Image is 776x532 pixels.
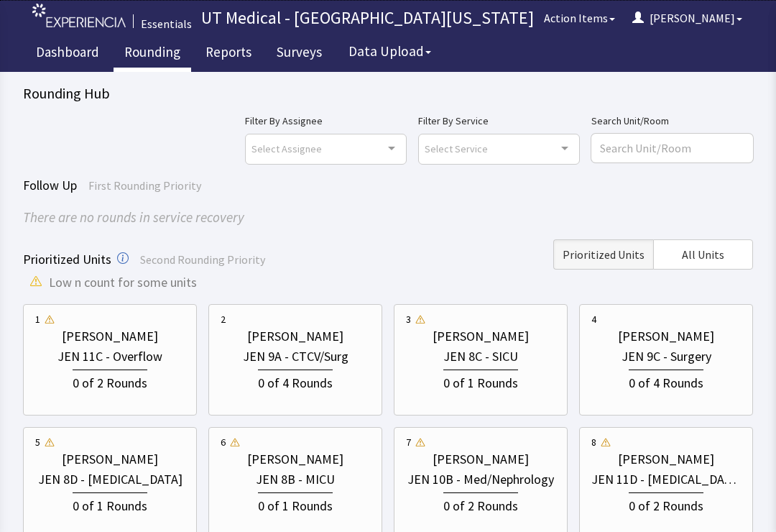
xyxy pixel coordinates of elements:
span: Low n count for some units [49,272,197,293]
span: Prioritized Units [23,251,111,267]
span: Select Assignee [251,140,322,157]
img: experiencia_logo.png [32,4,126,27]
label: Filter By Assignee [245,112,407,129]
div: JEN 11D - [MEDICAL_DATA] [591,469,741,490]
div: JEN 9C - Surgery [622,347,711,367]
button: Action Items [535,4,624,32]
div: 8 [591,435,596,449]
a: Surveys [266,36,333,72]
p: UT Medical - [GEOGRAPHIC_DATA][US_STATE] [199,6,535,29]
a: Rounding [114,36,191,72]
div: 0 of 1 Rounds [73,492,147,516]
span: Prioritized Units [563,246,645,263]
div: [PERSON_NAME] [433,449,529,469]
div: 0 of 4 Rounds [629,370,703,393]
div: Follow Up [23,175,753,196]
div: 0 of 1 Rounds [258,492,333,516]
div: Essentials [141,15,192,32]
div: 6 [221,435,226,449]
div: 3 [406,312,411,326]
button: [PERSON_NAME] [624,4,751,32]
div: 0 of 2 Rounds [73,370,147,393]
div: [PERSON_NAME] [247,326,343,347]
button: Prioritized Units [553,239,653,270]
div: JEN 10B - Med/Nephrology [407,469,554,490]
div: 5 [35,435,40,449]
span: Second Rounding Priority [140,252,265,267]
button: Data Upload [340,38,440,65]
label: Filter By Service [418,112,580,129]
div: JEN 8C - SICU [443,347,518,367]
div: JEN 8D - [MEDICAL_DATA] [38,469,183,490]
div: JEN 9A - CTCV/Surg [243,347,348,367]
div: 1 [35,312,40,326]
a: Dashboard [25,36,110,72]
div: [PERSON_NAME] [433,326,529,347]
div: JEN 8B - MICU [256,469,335,490]
input: Search Unit/Room [591,134,753,162]
div: There are no rounds in service recovery [23,207,753,228]
div: [PERSON_NAME] [62,326,158,347]
div: Rounding Hub [23,83,753,104]
div: [PERSON_NAME] [618,326,714,347]
label: Search Unit/Room [591,112,753,129]
div: [PERSON_NAME] [618,449,714,469]
div: 0 of 4 Rounds [258,370,333,393]
div: 0 of 2 Rounds [443,492,518,516]
div: 0 of 2 Rounds [629,492,703,516]
div: 2 [221,312,226,326]
div: [PERSON_NAME] [62,449,158,469]
div: 7 [406,435,411,449]
div: [PERSON_NAME] [247,449,343,469]
button: All Units [653,239,753,270]
span: All Units [682,246,724,263]
div: 4 [591,312,596,326]
div: 0 of 1 Rounds [443,370,518,393]
span: Select Service [425,140,488,157]
a: Reports [195,36,262,72]
div: JEN 11C - Overflow [57,347,162,367]
span: First Rounding Priority [88,178,201,193]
